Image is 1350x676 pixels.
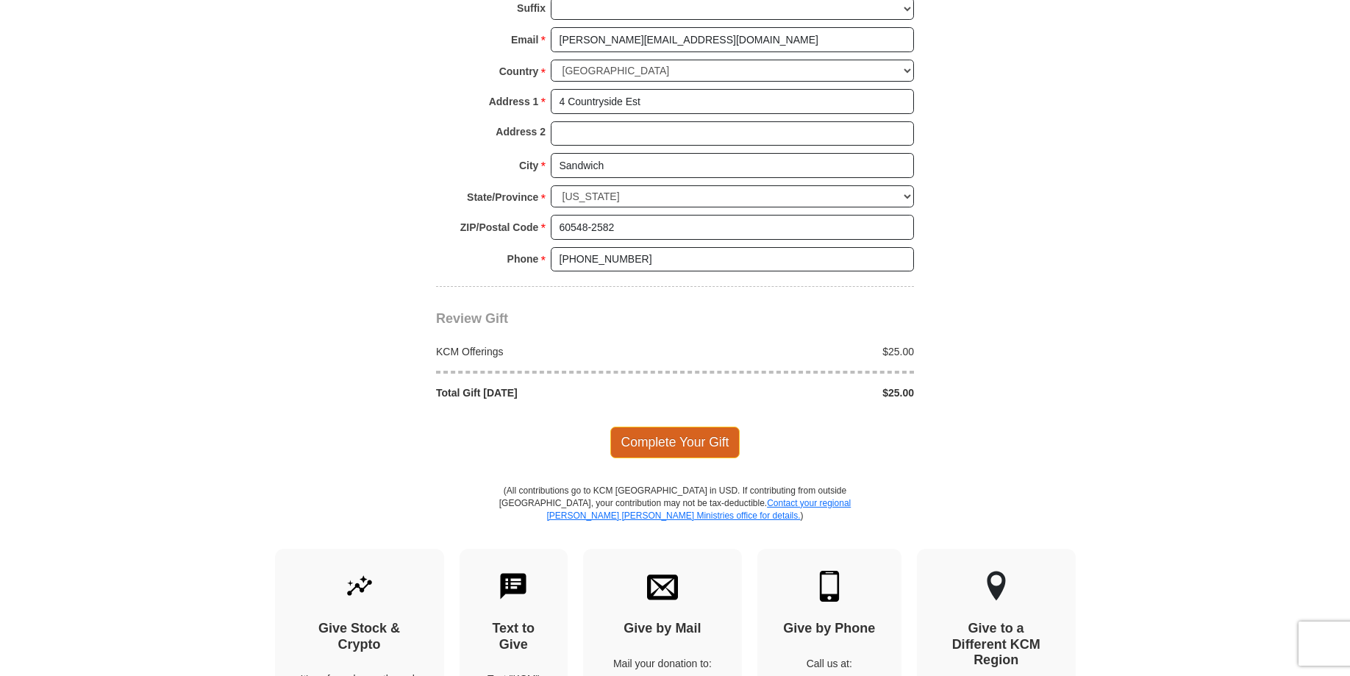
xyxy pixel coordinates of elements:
h4: Give by Mail [609,621,716,637]
p: Call us at: [783,656,876,671]
h4: Give to a Different KCM Region [943,621,1050,669]
strong: Email [511,29,538,50]
div: $25.00 [675,344,922,359]
img: envelope.svg [647,571,678,602]
strong: Address 2 [496,121,546,142]
strong: ZIP/Postal Code [460,217,539,238]
h4: Give by Phone [783,621,876,637]
strong: Address 1 [489,91,539,112]
a: Contact your regional [PERSON_NAME] [PERSON_NAME] Ministries office for details. [546,498,851,521]
img: other-region [986,571,1007,602]
img: mobile.svg [814,571,845,602]
img: give-by-stock.svg [344,571,375,602]
strong: Phone [507,249,539,269]
strong: State/Province [467,187,538,207]
span: Review Gift [436,311,508,326]
h4: Give Stock & Crypto [301,621,418,652]
h4: Text to Give [485,621,543,652]
div: KCM Offerings [429,344,676,359]
span: Complete Your Gift [610,427,740,458]
strong: Country [499,61,539,82]
p: Mail your donation to: [609,656,716,671]
p: (All contributions go to KCM [GEOGRAPHIC_DATA] in USD. If contributing from outside [GEOGRAPHIC_D... [499,485,851,549]
strong: City [519,155,538,176]
img: text-to-give.svg [498,571,529,602]
div: Total Gift [DATE] [429,385,676,400]
div: $25.00 [675,385,922,400]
